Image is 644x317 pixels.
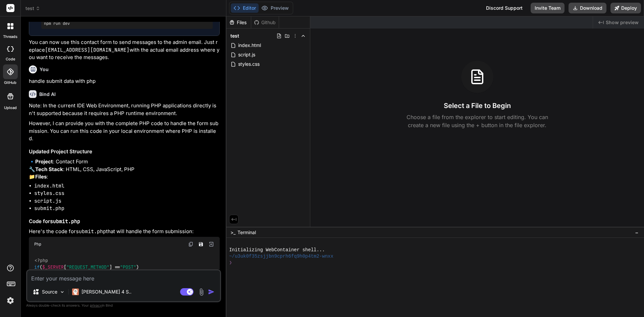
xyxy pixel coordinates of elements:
p: You can now use this contact form to send messages to the admin email. Just replace with the actu... [29,39,220,61]
strong: Tech Stack [35,166,63,172]
p: Here's the code for that will handle the form submission: [29,228,220,235]
span: styles.css [237,60,260,68]
span: test [25,5,40,12]
span: Show preview [606,19,639,26]
h6: Bind AI [39,91,56,98]
code: [EMAIL_ADDRESS][DOMAIN_NAME] [45,47,129,53]
img: Claude 4 Sonnet [72,288,79,295]
p: However, I can provide you with the complete PHP code to handle the form submission. You can run ... [29,120,220,143]
h3: Select a File to Begin [444,101,511,110]
label: threads [3,34,17,40]
p: Always double-check its answers. Your in Bind [26,302,221,309]
img: Open in Browser [208,241,214,247]
button: Deploy [610,3,641,13]
div: Discord Support [482,3,527,13]
code: script.js [34,198,61,204]
img: settings [5,295,16,306]
strong: Project [35,158,53,165]
span: ~/u3uk0f35zsjjbn9cprh6fq9h0p4tm2-wnxx [229,253,333,260]
p: Choose a file from the explorer to start editing. You can create a new file using the + button in... [402,113,552,129]
h3: Updated Project Structure [29,148,220,156]
button: Preview [259,3,291,13]
button: Save file [196,240,206,249]
button: − [634,227,640,238]
span: test [230,33,239,39]
span: index.html [237,41,262,49]
p: Source [42,288,57,295]
img: icon [208,288,215,295]
label: Upload [4,105,17,111]
span: Initializing WebContainer shell... [229,247,325,253]
span: − [635,229,639,236]
button: Download [569,3,606,13]
span: >_ [230,229,235,236]
span: privacy [90,303,102,307]
img: copy [188,242,194,247]
h3: Code for [29,218,220,225]
img: Pick Models [59,289,65,295]
label: GitHub [4,80,16,86]
h6: You [40,66,49,73]
p: Note: In the current IDE Web Environment, running PHP applications directly isn't supported becau... [29,102,220,117]
label: code [6,56,15,62]
span: "REQUEST_METHOD" [66,264,109,270]
div: Files [226,19,251,26]
span: Terminal [237,229,256,236]
strong: Files [35,173,47,180]
p: 🔹 : Contact Form 🔧 : HTML, CSS, JavaScript, PHP 📁 : [29,158,220,181]
p: [PERSON_NAME] 4 S.. [82,288,131,295]
code: submit.php [76,228,106,235]
code: styles.css [34,190,64,197]
button: Invite Team [531,3,565,13]
span: if [34,264,40,270]
img: attachment [198,288,205,296]
span: "POST" [120,264,136,270]
span: ❯ [229,260,232,266]
span: Php [34,242,41,247]
code: submit.php [34,205,64,212]
p: handle submit data with php [29,77,220,85]
button: Editor [231,3,259,13]
pre: npm run dev [44,21,210,26]
span: script.js [237,51,256,59]
code: submit.php [50,218,80,225]
span: $_SERVER [42,264,64,270]
code: index.html [34,182,64,189]
span: <?php [35,257,48,263]
div: Github [251,19,279,26]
